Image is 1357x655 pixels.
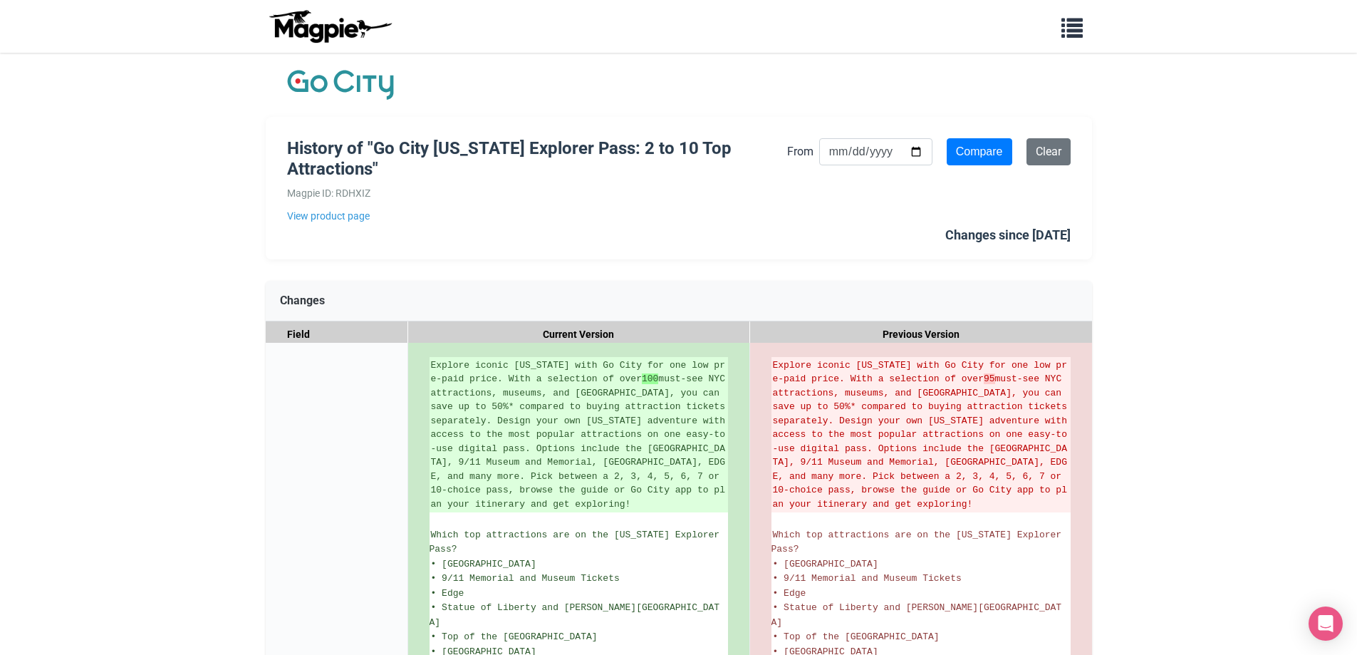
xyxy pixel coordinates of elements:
[430,602,720,628] span: • Statue of Liberty and [PERSON_NAME][GEOGRAPHIC_DATA]
[431,359,727,512] ins: Explore iconic [US_STATE] with Go City for one low pre-paid price. With a selection of over must-...
[1309,607,1343,641] div: Open Intercom Messenger
[431,573,620,584] span: • 9/11 Memorial and Museum Tickets
[431,588,464,599] span: • Edge
[771,530,1067,555] span: Which top attractions are on the [US_STATE] Explorer Pass?
[773,359,1069,512] del: Explore iconic [US_STATE] with Go City for one low pre-paid price. With a selection of over must-...
[266,281,1092,321] div: Changes
[266,321,408,348] div: Field
[287,185,787,201] div: Magpie ID: RDHXIZ
[430,530,725,555] span: Which top attractions are on the [US_STATE] Explorer Pass?
[431,559,536,569] span: • [GEOGRAPHIC_DATA]
[773,573,962,584] span: • 9/11 Memorial and Museum Tickets
[287,138,787,180] h1: History of "Go City [US_STATE] Explorer Pass: 2 to 10 Top Attractions"
[771,602,1062,628] span: • Statue of Liberty and [PERSON_NAME][GEOGRAPHIC_DATA]
[773,559,878,569] span: • [GEOGRAPHIC_DATA]
[984,373,995,384] strong: 95
[642,373,658,384] strong: 100
[947,138,1012,165] input: Compare
[945,225,1071,246] div: Changes since [DATE]
[287,67,394,103] img: Company Logo
[431,631,598,642] span: • Top of the [GEOGRAPHIC_DATA]
[750,321,1092,348] div: Previous Version
[408,321,750,348] div: Current Version
[787,143,813,161] label: From
[266,9,394,43] img: logo-ab69f6fb50320c5b225c76a69d11143b.png
[287,208,787,224] a: View product page
[773,631,940,642] span: • Top of the [GEOGRAPHIC_DATA]
[773,588,806,599] span: • Edge
[1026,138,1071,165] a: Clear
